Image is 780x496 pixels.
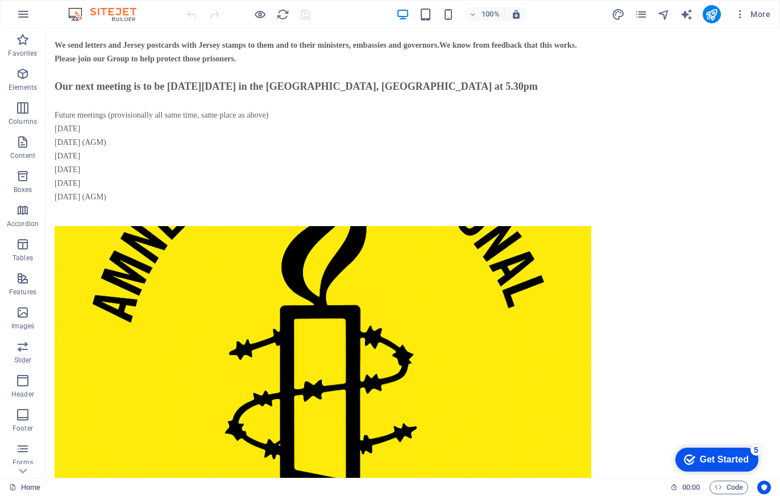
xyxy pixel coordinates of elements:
[84,2,96,14] div: 5
[612,8,625,21] i: Design (Ctrl+Alt+Y)
[511,9,521,19] i: On resize automatically adjust zoom level to fit chosen device.
[757,481,771,494] button: Usercentrics
[482,7,500,21] h6: 100%
[10,151,35,160] p: Content
[464,7,505,21] button: 100%
[730,5,775,23] button: More
[612,7,625,21] button: design
[670,481,700,494] h6: Session time
[34,12,82,23] div: Get Started
[657,7,671,21] button: navigator
[657,8,670,21] i: Navigator
[682,481,700,494] span: 00 00
[276,8,289,21] i: Reload page
[680,8,693,21] i: AI Writer
[65,7,151,21] img: Editor Logo
[13,424,33,433] p: Footer
[13,458,33,467] p: Forms
[710,481,748,494] button: Code
[735,9,770,20] span: More
[634,8,648,21] i: Pages (Ctrl+Alt+S)
[680,7,694,21] button: text_generator
[13,253,33,262] p: Tables
[14,356,32,365] p: Slider
[7,219,39,228] p: Accordion
[9,6,92,30] div: Get Started 5 items remaining, 0% complete
[9,481,40,494] a: Click to cancel selection. Double-click to open Pages
[9,83,38,92] p: Elements
[690,483,692,491] span: :
[276,7,289,21] button: reload
[11,390,34,399] p: Header
[715,481,743,494] span: Code
[9,117,37,126] p: Columns
[11,322,35,331] p: Images
[703,5,721,23] button: publish
[9,287,36,297] p: Features
[634,7,648,21] button: pages
[253,7,267,21] button: Click here to leave preview mode and continue editing
[8,49,37,58] p: Favorites
[705,8,718,21] i: Publish
[14,185,32,194] p: Boxes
